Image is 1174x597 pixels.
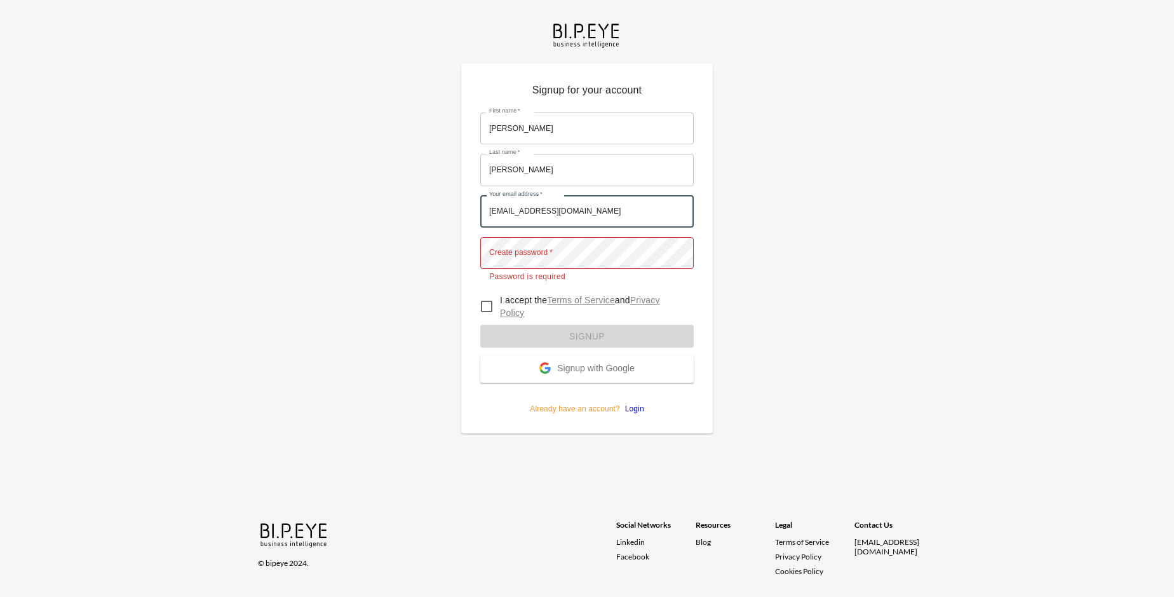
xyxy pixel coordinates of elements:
button: Signup with Google [480,355,694,383]
label: Your email address [489,190,543,198]
a: Cookies Policy [775,566,823,576]
span: Signup with Google [557,363,634,376]
div: Resources [696,520,775,537]
a: Privacy Policy [500,295,660,318]
div: Social Networks [616,520,696,537]
img: bipeye-logo [551,20,623,49]
p: Signup for your account [480,83,694,103]
a: Terms of Service [547,295,615,305]
a: Facebook [616,552,696,561]
p: Password is required [489,271,685,284]
p: I accept the and [500,294,684,319]
a: Terms of Service [775,537,849,547]
a: Login [620,404,644,413]
div: © bipeye 2024. [258,551,598,568]
label: Last name [489,148,520,156]
a: Blog [696,537,711,547]
p: Already have an account? [480,383,694,415]
img: bipeye-logo [258,520,331,549]
div: [EMAIL_ADDRESS][DOMAIN_NAME] [854,537,934,556]
a: Privacy Policy [775,552,821,561]
span: Linkedin [616,537,645,547]
a: Linkedin [616,537,696,547]
div: Legal [775,520,854,537]
label: First name [489,107,520,115]
span: Facebook [616,552,649,561]
div: Contact Us [854,520,934,537]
